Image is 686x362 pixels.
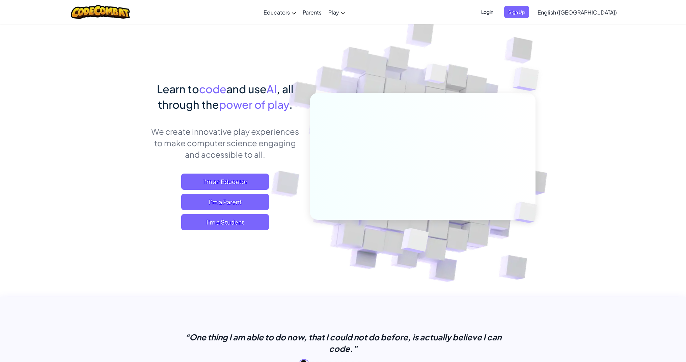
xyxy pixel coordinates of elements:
[219,98,289,111] span: power of play
[157,82,199,96] span: Learn to
[499,51,558,108] img: Overlap cubes
[384,214,445,270] img: Overlap cubes
[502,188,553,237] img: Overlap cubes
[181,174,269,190] a: I'm an Educator
[477,6,497,18] button: Login
[299,3,325,21] a: Parents
[289,98,293,111] span: .
[174,331,512,354] p: “One thing I am able to do now, that I could not do before, is actually believe I can code.”
[181,194,269,210] a: I'm a Parent
[260,3,299,21] a: Educators
[328,9,339,16] span: Play
[504,6,529,18] button: Sign Up
[264,9,290,16] span: Educators
[199,82,226,96] span: code
[71,5,130,19] img: CodeCombat logo
[325,3,349,21] a: Play
[412,50,460,101] img: Overlap cubes
[151,126,300,160] p: We create innovative play experiences to make computer science engaging and accessible to all.
[534,3,620,21] a: English ([GEOGRAPHIC_DATA])
[267,82,277,96] span: AI
[181,214,269,230] button: I'm a Student
[226,82,267,96] span: and use
[538,9,617,16] span: English ([GEOGRAPHIC_DATA])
